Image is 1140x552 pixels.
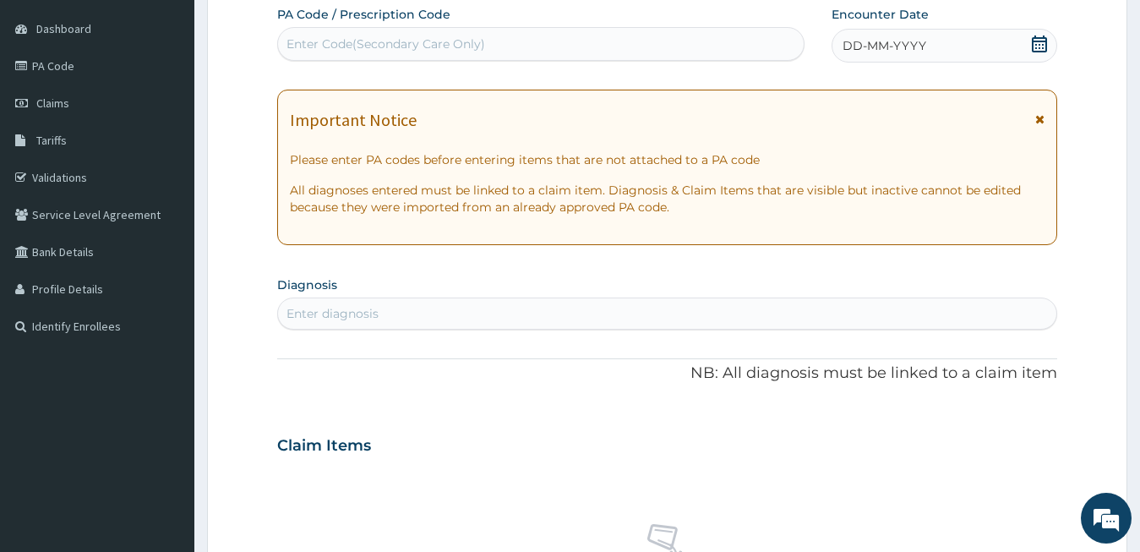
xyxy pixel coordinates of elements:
[36,21,91,36] span: Dashboard
[36,133,67,148] span: Tariffs
[843,37,926,54] span: DD-MM-YYYY
[290,111,417,129] h1: Important Notice
[290,151,1045,168] p: Please enter PA codes before entering items that are not attached to a PA code
[277,437,371,456] h3: Claim Items
[277,8,318,49] div: Minimize live chat window
[8,370,322,429] textarea: Type your message and hit 'Enter'
[286,305,379,322] div: Enter diagnosis
[98,167,233,338] span: We're online!
[88,95,284,117] div: Chat with us now
[277,363,1058,385] p: NB: All diagnosis must be linked to a claim item
[277,6,450,23] label: PA Code / Prescription Code
[286,36,485,52] div: Enter Code(Secondary Care Only)
[36,96,69,111] span: Claims
[832,6,929,23] label: Encounter Date
[31,85,68,127] img: d_794563401_company_1708531726252_794563401
[277,276,337,293] label: Diagnosis
[290,182,1045,216] p: All diagnoses entered must be linked to a claim item. Diagnosis & Claim Items that are visible bu...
